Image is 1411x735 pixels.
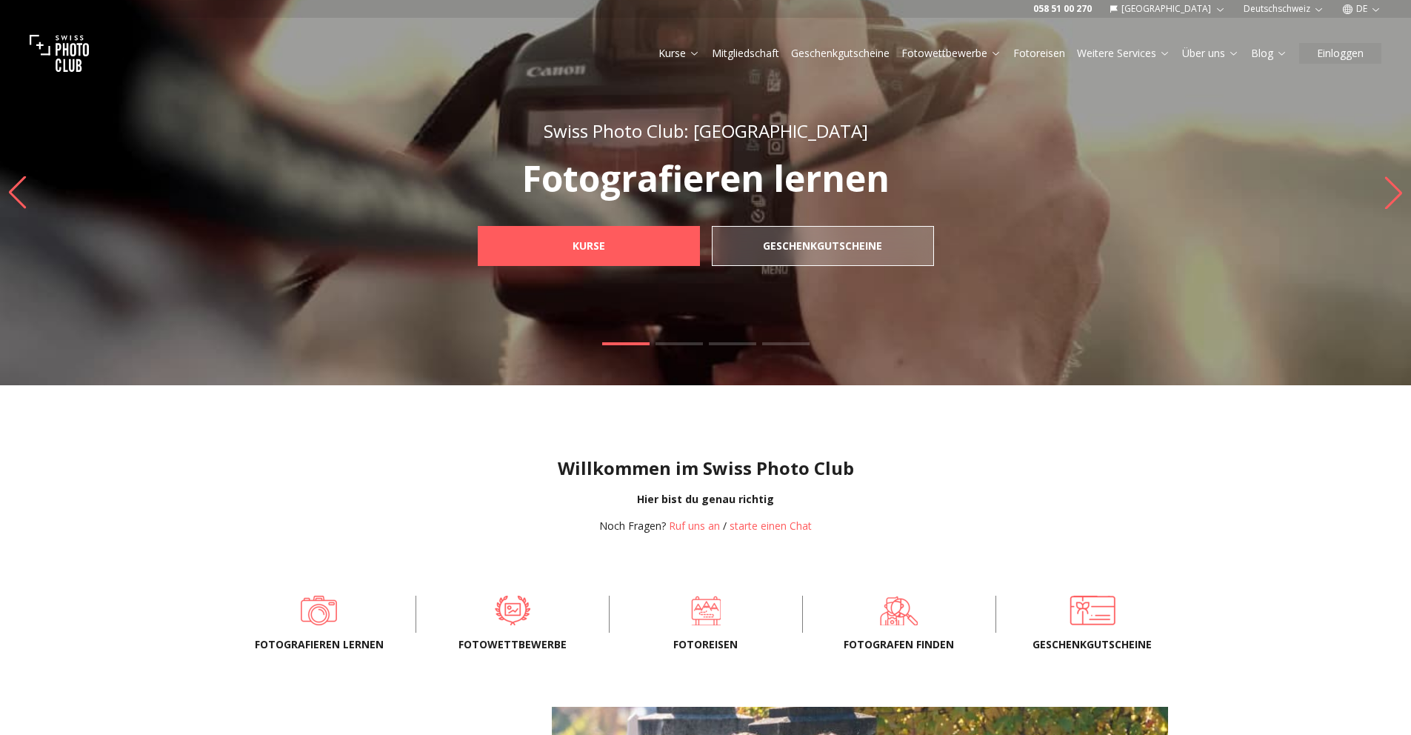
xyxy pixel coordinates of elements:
button: Über uns [1176,43,1245,64]
a: Blog [1251,46,1287,61]
button: Fotowettbewerbe [895,43,1007,64]
span: Fotoreisen [633,637,778,652]
a: Kurse [478,226,700,266]
button: Mitgliedschaft [706,43,785,64]
span: Fotografieren lernen [247,637,392,652]
a: Geschenkgutscheine [791,46,890,61]
a: Kurse [658,46,700,61]
span: Fotografen finden [827,637,972,652]
span: Fotowettbewerbe [440,637,585,652]
a: Ruf uns an [669,519,720,533]
button: Weitere Services [1071,43,1176,64]
span: Noch Fragen? [599,519,666,533]
button: Blog [1245,43,1293,64]
a: Fotowettbewerbe [901,46,1001,61]
b: Kurse [573,239,605,253]
a: Fotoreisen [633,596,778,625]
p: Fotografieren lernen [445,161,967,196]
div: / [599,519,812,533]
a: 058 51 00 270 [1033,3,1092,15]
button: starte einen Chat [730,519,812,533]
button: Einloggen [1299,43,1381,64]
button: Fotoreisen [1007,43,1071,64]
h1: Willkommen im Swiss Photo Club [12,456,1399,480]
a: Geschenkgutscheine [712,226,934,266]
a: Geschenkgutscheine [1020,596,1165,625]
div: Hier bist du genau richtig [12,492,1399,507]
a: Weitere Services [1077,46,1170,61]
a: Fotografieren lernen [247,596,392,625]
img: Swiss photo club [30,24,89,83]
span: Swiss Photo Club: [GEOGRAPHIC_DATA] [544,119,868,143]
b: Geschenkgutscheine [763,239,882,253]
span: Geschenkgutscheine [1020,637,1165,652]
button: Kurse [653,43,706,64]
a: Fotowettbewerbe [440,596,585,625]
a: Fotografen finden [827,596,972,625]
a: Mitgliedschaft [712,46,779,61]
a: Über uns [1182,46,1239,61]
a: Fotoreisen [1013,46,1065,61]
button: Geschenkgutscheine [785,43,895,64]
